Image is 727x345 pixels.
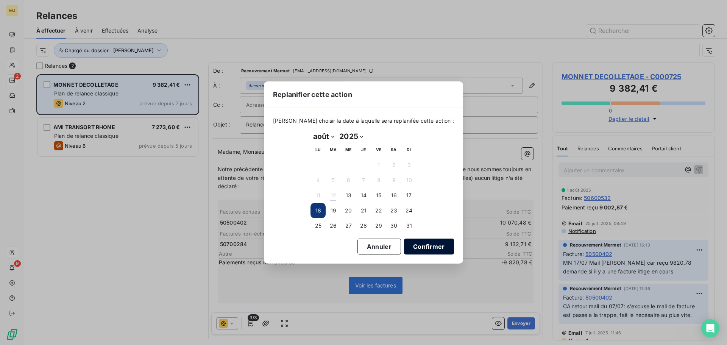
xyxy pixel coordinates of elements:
[341,218,356,233] button: 27
[273,117,454,125] span: [PERSON_NAME] choisir la date à laquelle sera replanifée cette action :
[401,218,417,233] button: 31
[371,203,386,218] button: 22
[701,319,719,337] div: Open Intercom Messenger
[341,173,356,188] button: 6
[326,218,341,233] button: 26
[310,188,326,203] button: 11
[357,239,401,254] button: Annuler
[401,142,417,158] th: dimanche
[356,188,371,203] button: 14
[401,203,417,218] button: 24
[356,173,371,188] button: 7
[310,203,326,218] button: 18
[356,142,371,158] th: jeudi
[310,142,326,158] th: lundi
[310,173,326,188] button: 4
[326,142,341,158] th: mardi
[386,173,401,188] button: 9
[371,173,386,188] button: 8
[341,142,356,158] th: mercredi
[371,158,386,173] button: 1
[326,203,341,218] button: 19
[326,173,341,188] button: 5
[341,188,356,203] button: 13
[371,218,386,233] button: 29
[386,203,401,218] button: 23
[386,188,401,203] button: 16
[356,203,371,218] button: 21
[310,218,326,233] button: 25
[386,218,401,233] button: 30
[326,188,341,203] button: 12
[371,142,386,158] th: vendredi
[386,142,401,158] th: samedi
[386,158,401,173] button: 2
[401,188,417,203] button: 17
[404,239,454,254] button: Confirmer
[356,218,371,233] button: 28
[273,89,352,100] span: Replanifier cette action
[401,158,417,173] button: 3
[341,203,356,218] button: 20
[401,173,417,188] button: 10
[371,188,386,203] button: 15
